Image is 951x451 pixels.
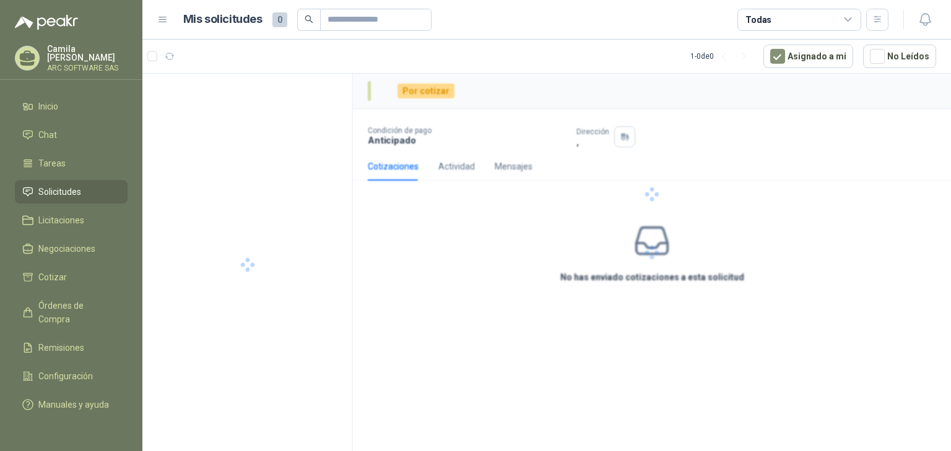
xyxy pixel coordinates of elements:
[38,213,84,227] span: Licitaciones
[690,46,753,66] div: 1 - 0 de 0
[38,100,58,113] span: Inicio
[15,95,128,118] a: Inicio
[38,128,57,142] span: Chat
[15,265,128,289] a: Cotizar
[183,11,263,28] h1: Mis solicitudes
[15,336,128,359] a: Remisiones
[38,185,81,199] span: Solicitudes
[38,369,93,383] span: Configuración
[15,294,128,331] a: Órdenes de Compra
[15,123,128,147] a: Chat
[272,12,287,27] span: 0
[745,13,771,27] div: Todas
[15,15,78,30] img: Logo peakr
[305,15,313,24] span: search
[15,152,128,175] a: Tareas
[47,64,128,72] p: ARC SOFTWARE SAS
[15,237,128,260] a: Negociaciones
[38,270,67,284] span: Cotizar
[38,299,116,326] span: Órdenes de Compra
[15,364,128,388] a: Configuración
[863,45,936,68] button: No Leídos
[47,45,128,62] p: Camila [PERSON_NAME]
[38,341,84,354] span: Remisiones
[38,398,109,411] span: Manuales y ayuda
[763,45,853,68] button: Asignado a mi
[15,393,128,416] a: Manuales y ayuda
[38,242,95,256] span: Negociaciones
[15,208,128,232] a: Licitaciones
[15,180,128,204] a: Solicitudes
[38,157,66,170] span: Tareas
